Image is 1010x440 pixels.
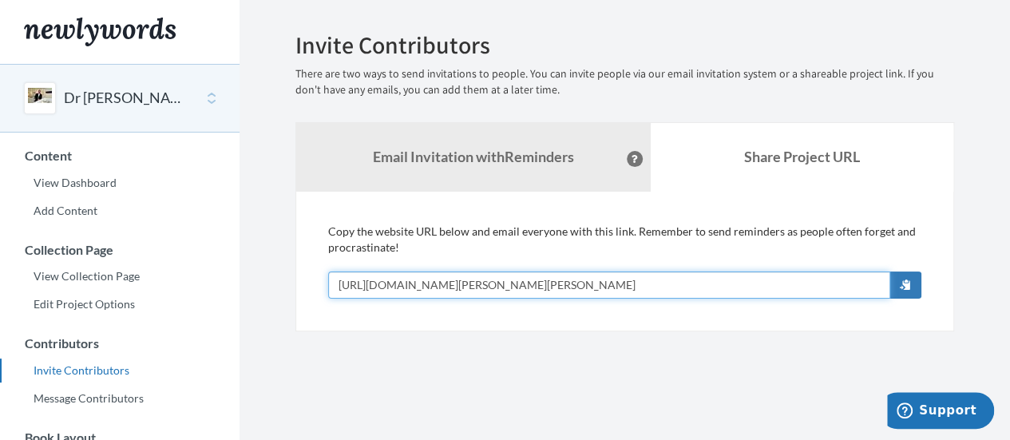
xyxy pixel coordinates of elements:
[328,224,921,299] div: Copy the website URL below and email everyone with this link. Remember to send reminders as peopl...
[1,336,240,351] h3: Contributors
[1,149,240,163] h3: Content
[295,66,954,98] p: There are two ways to send invitations to people. You can invite people via our email invitation ...
[295,32,954,58] h2: Invite Contributors
[24,18,176,46] img: Newlywords logo
[887,392,994,432] iframe: Opens a widget where you can chat to one of our agents
[64,88,193,109] button: Dr [PERSON_NAME]'s [PERSON_NAME] retirement
[1,243,240,257] h3: Collection Page
[744,148,860,165] b: Share Project URL
[373,148,574,165] strong: Email Invitation with Reminders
